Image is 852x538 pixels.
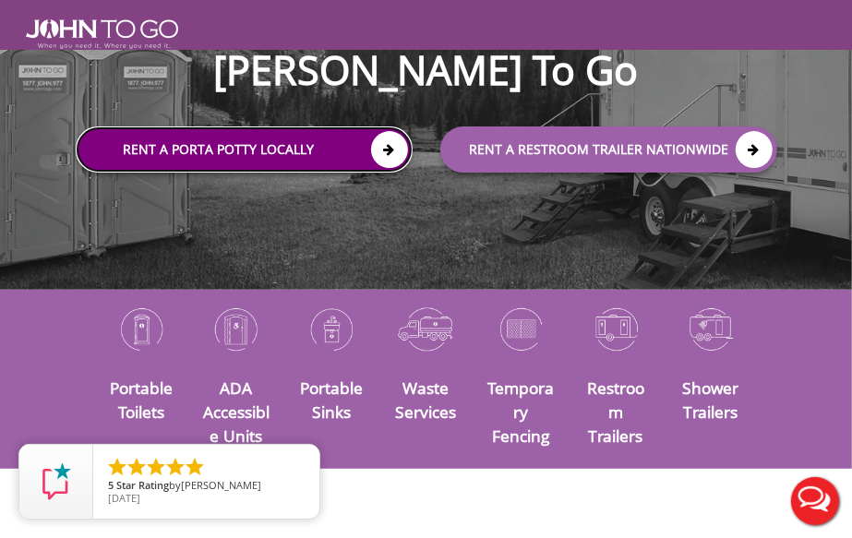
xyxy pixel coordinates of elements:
span: Star Rating [116,478,169,492]
img: Waste-Services-icon_N.png [392,303,460,355]
img: Portable-Toilets-icon_N.png [108,303,175,355]
img: JOHN to go [26,19,178,49]
a: Temporary Fencing [487,377,554,448]
img: Restroom-Trailers-icon_N.png [582,303,650,355]
a: rent a RESTROOM TRAILER Nationwide [440,126,777,173]
img: ADA-Accessible-Units-icon_N.png [202,303,270,355]
img: Temporary-Fencing-cion_N.png [487,303,555,355]
li:  [184,456,206,478]
li:  [126,456,148,478]
a: Portable Sinks [300,377,363,423]
span: 5 [108,478,114,492]
img: Shower-Trailers-icon_N.png [678,303,745,355]
a: Portable Toilets [110,377,173,423]
a: Waste Services [395,377,456,423]
img: Portable-Sinks-icon_N.png [297,303,365,355]
a: Restroom Trailers [587,377,644,448]
a: ADA Accessible Units [203,377,270,448]
li:  [164,456,186,478]
li:  [106,456,128,478]
li:  [145,456,167,478]
span: by [108,480,305,493]
a: Rent a Porta Potty Locally [76,126,413,173]
a: Shower Trailers [682,377,738,423]
button: Live Chat [778,464,852,538]
img: Review Rating [38,463,75,500]
span: [DATE] [108,491,140,505]
span: [PERSON_NAME] [181,478,261,492]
